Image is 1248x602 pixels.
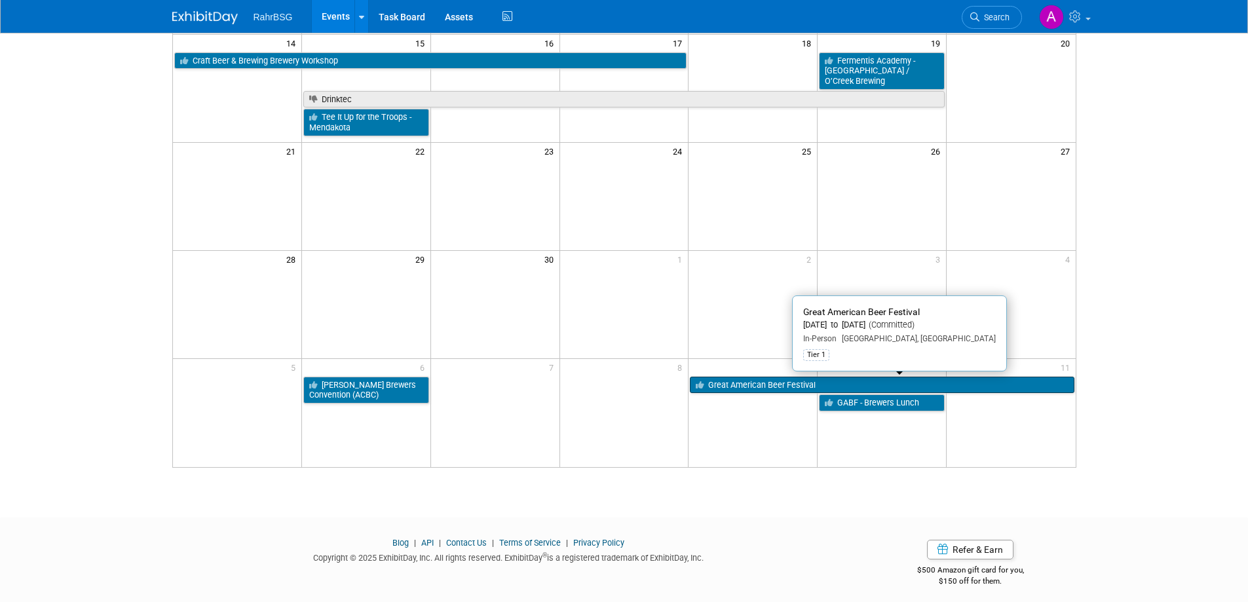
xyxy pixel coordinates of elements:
[573,538,624,548] a: Privacy Policy
[414,251,430,267] span: 29
[865,320,915,329] span: (Committed)
[411,538,419,548] span: |
[174,52,687,69] a: Craft Beer & Brewing Brewery Workshop
[962,6,1022,29] a: Search
[801,143,817,159] span: 25
[819,394,945,411] a: GABF - Brewers Lunch
[1059,359,1076,375] span: 11
[436,538,444,548] span: |
[303,91,945,108] a: Drinktec
[563,538,571,548] span: |
[865,556,1076,586] div: $500 Amazon gift card for you,
[927,540,1013,559] a: Refer & Earn
[172,549,846,564] div: Copyright © 2025 ExhibitDay, Inc. All rights reserved. ExhibitDay is a registered trademark of Ex...
[803,320,996,331] div: [DATE] to [DATE]
[290,359,301,375] span: 5
[671,35,688,51] span: 17
[285,35,301,51] span: 14
[837,334,996,343] span: [GEOGRAPHIC_DATA], [GEOGRAPHIC_DATA]
[254,12,293,22] span: RahrBSG
[543,35,559,51] span: 16
[801,35,817,51] span: 18
[303,109,429,136] a: Tee It Up for the Troops - Mendakota
[676,359,688,375] span: 8
[803,349,829,361] div: Tier 1
[930,143,946,159] span: 26
[1059,143,1076,159] span: 27
[930,35,946,51] span: 19
[172,11,238,24] img: ExhibitDay
[285,251,301,267] span: 28
[934,251,946,267] span: 3
[489,538,497,548] span: |
[805,251,817,267] span: 2
[690,377,1074,394] a: Great American Beer Festival
[819,52,945,90] a: Fermentis Academy - [GEOGRAPHIC_DATA] / O’Creek Brewing
[421,538,434,548] a: API
[303,377,429,404] a: [PERSON_NAME] Brewers Convention (ACBC)
[671,143,688,159] span: 24
[392,538,409,548] a: Blog
[419,359,430,375] span: 6
[676,251,688,267] span: 1
[542,552,547,559] sup: ®
[543,251,559,267] span: 30
[803,307,920,317] span: Great American Beer Festival
[1064,251,1076,267] span: 4
[1059,35,1076,51] span: 20
[979,12,1010,22] span: Search
[285,143,301,159] span: 21
[446,538,487,548] a: Contact Us
[414,35,430,51] span: 15
[548,359,559,375] span: 7
[414,143,430,159] span: 22
[499,538,561,548] a: Terms of Service
[543,143,559,159] span: 23
[803,334,837,343] span: In-Person
[865,576,1076,587] div: $150 off for them.
[1039,5,1064,29] img: Ashley Grotewold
